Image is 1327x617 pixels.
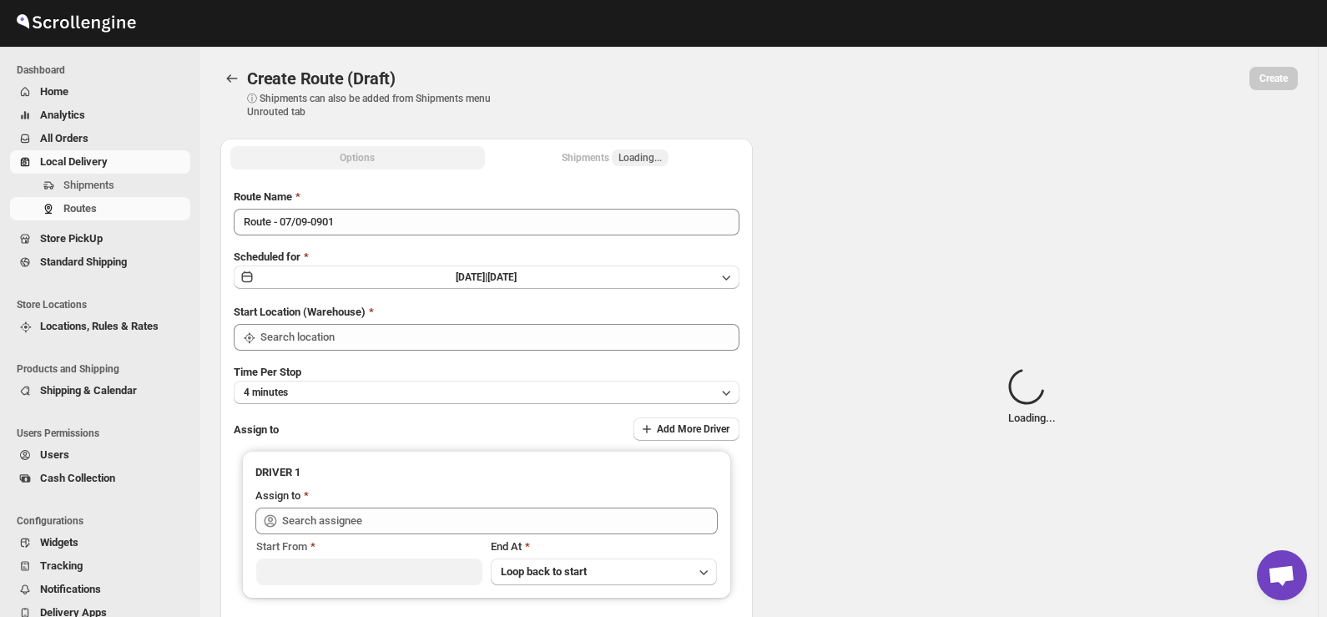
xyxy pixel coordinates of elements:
span: Shipments [63,179,114,191]
span: Dashboard [17,63,192,77]
button: All Orders [10,127,190,150]
span: All Orders [40,132,88,144]
button: Analytics [10,104,190,127]
div: Shipments [562,149,669,166]
span: Locations, Rules & Rates [40,320,159,332]
button: Widgets [10,531,190,554]
button: Shipping & Calendar [10,379,190,402]
button: Notifications [10,578,190,601]
button: Shipments [10,174,190,197]
button: Loop back to start [491,559,717,585]
span: Start Location (Warehouse) [234,306,366,318]
button: [DATE]|[DATE] [234,266,739,289]
span: Loop back to start [501,565,587,578]
button: Add More Driver [633,417,739,441]
button: Cash Collection [10,467,190,490]
div: Loading... [1008,368,1056,427]
button: Selected Shipments [488,146,743,169]
button: Routes [10,197,190,220]
span: Store PickUp [40,232,103,245]
span: Routes [63,202,97,215]
span: Local Delivery [40,155,108,168]
input: Search location [260,324,739,351]
span: [DATE] | [456,271,487,283]
span: Options [340,151,375,164]
span: Tracking [40,559,83,572]
span: Create Route (Draft) [247,68,396,89]
span: Time Per Stop [234,366,301,378]
span: Start From [256,540,307,553]
span: Users [40,448,69,461]
p: ⓘ Shipments can also be added from Shipments menu Unrouted tab [247,92,510,119]
span: Users Permissions [17,427,192,440]
button: All Route Options [230,146,485,169]
span: 4 minutes [244,386,288,399]
span: Loading... [618,151,662,164]
a: Open chat [1257,550,1307,600]
button: Users [10,443,190,467]
input: Search assignee [282,508,718,534]
span: Notifications [40,583,101,595]
span: Home [40,85,68,98]
button: Tracking [10,554,190,578]
div: End At [491,539,717,555]
button: 4 minutes [234,381,739,404]
span: Configurations [17,514,192,528]
input: Eg: Bengaluru Route [234,209,739,235]
span: Store Locations [17,298,192,311]
span: Widgets [40,536,78,549]
span: [DATE] [487,271,517,283]
button: Home [10,80,190,104]
span: Standard Shipping [40,255,127,268]
span: Products and Shipping [17,362,192,376]
span: Assign to [234,423,279,436]
span: Shipping & Calendar [40,384,137,397]
span: Route Name [234,190,292,203]
span: Cash Collection [40,472,115,484]
button: Routes [220,67,244,90]
div: Assign to [255,488,300,504]
span: Add More Driver [657,422,729,436]
span: Analytics [40,109,85,121]
h3: DRIVER 1 [255,464,718,481]
button: Locations, Rules & Rates [10,315,190,338]
span: Scheduled for [234,250,300,263]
